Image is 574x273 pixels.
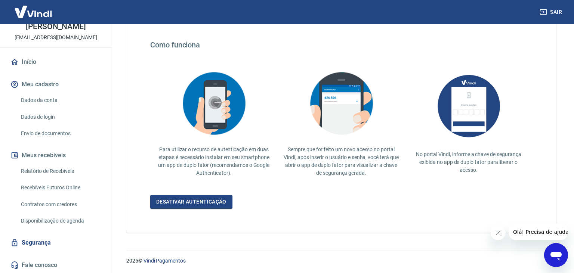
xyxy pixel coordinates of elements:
[431,67,506,145] img: AUbNX1O5CQAAAABJRU5ErkJggg==
[176,67,251,140] img: explication-mfa2.908d58f25590a47144d3.png
[18,164,103,179] a: Relatório de Recebíveis
[4,5,63,11] span: Olá! Precisa de ajuda?
[18,93,103,108] a: Dados da conta
[126,257,556,265] p: 2025 ©
[18,109,103,125] a: Dados de login
[9,0,58,23] img: Vindi
[9,235,103,251] a: Segurança
[143,258,186,264] a: Vindi Pagamentos
[411,151,526,174] p: No portal Vindi, informe a chave de segurança exibida no app de duplo fator para liberar o acesso.
[18,197,103,212] a: Contratos com credores
[538,5,565,19] button: Sair
[9,147,103,164] button: Meus recebíveis
[150,195,232,209] a: Desativar autenticação
[284,146,399,177] p: Sempre que for feito um novo acesso no portal Vindi, após inserir o usuário e senha, você terá qu...
[9,54,103,70] a: Início
[150,40,532,49] h4: Como funciona
[18,126,103,141] a: Envio de documentos
[9,76,103,93] button: Meu cadastro
[156,146,272,177] p: Para utilizar o recurso de autenticação em duas etapas é necessário instalar em seu smartphone um...
[26,23,86,31] p: [PERSON_NAME]
[304,67,379,140] img: explication-mfa3.c449ef126faf1c3e3bb9.png
[15,34,97,41] p: [EMAIL_ADDRESS][DOMAIN_NAME]
[509,224,568,240] iframe: Mensagem da empresa
[18,213,103,229] a: Disponibilização de agenda
[491,225,506,240] iframe: Fechar mensagem
[18,180,103,195] a: Recebíveis Futuros Online
[544,243,568,267] iframe: Botão para abrir a janela de mensagens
